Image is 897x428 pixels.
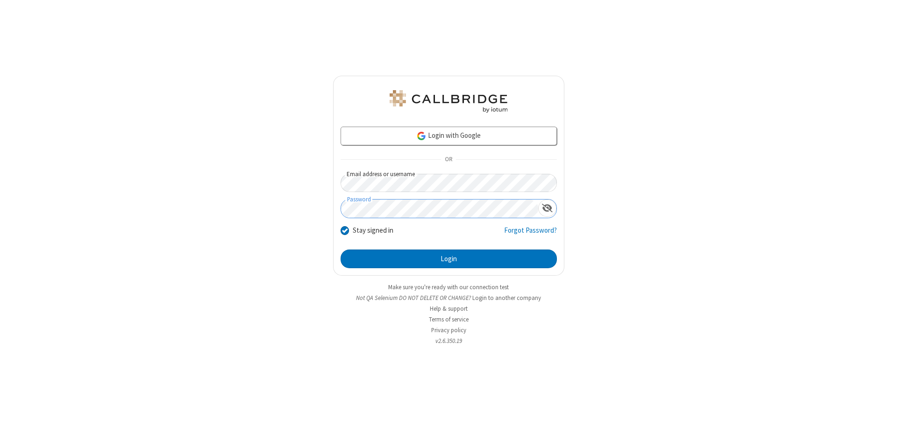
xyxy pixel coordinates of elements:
button: Login to another company [472,293,541,302]
input: Email address or username [341,174,557,192]
button: Login [341,250,557,268]
div: Show password [538,200,556,217]
input: Password [341,200,538,218]
img: QA Selenium DO NOT DELETE OR CHANGE [388,90,509,113]
span: OR [441,153,456,166]
img: google-icon.png [416,131,427,141]
a: Make sure you're ready with our connection test [388,283,509,291]
iframe: Chat [874,404,890,421]
a: Login with Google [341,127,557,145]
li: Not QA Selenium DO NOT DELETE OR CHANGE? [333,293,564,302]
a: Forgot Password? [504,225,557,243]
a: Help & support [430,305,468,313]
label: Stay signed in [353,225,393,236]
a: Privacy policy [431,326,466,334]
a: Terms of service [429,315,469,323]
li: v2.6.350.19 [333,336,564,345]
